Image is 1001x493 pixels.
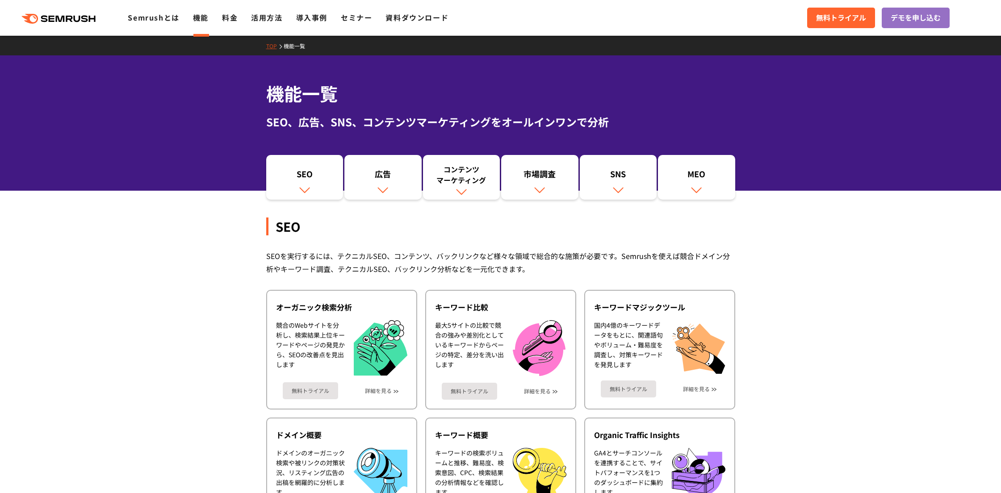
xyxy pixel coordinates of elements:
a: 無料トライアル [807,8,875,28]
a: 詳細を見る [524,388,551,394]
div: 競合のWebサイトを分析し、検索結果上位キーワードやページの発見から、SEOの改善点を見出します [276,320,345,376]
a: デモを申し込む [882,8,950,28]
a: 無料トライアル [442,383,497,400]
a: TOP [266,42,284,50]
a: MEO [658,155,735,200]
span: 無料トライアル [816,12,866,24]
img: オーガニック検索分析 [354,320,407,376]
a: 資料ダウンロード [385,12,448,23]
a: コンテンツマーケティング [423,155,500,200]
img: キーワード比較 [513,320,565,376]
a: Semrushとは [128,12,179,23]
div: 国内4億のキーワードデータをもとに、関連語句やボリューム・難易度を調査し、対策キーワードを発見します [594,320,663,374]
div: 市場調査 [506,168,574,184]
a: セミナー [341,12,372,23]
a: 無料トライアル [601,380,656,397]
div: オーガニック検索分析 [276,302,407,313]
a: 活用方法 [251,12,282,23]
img: キーワードマジックツール [672,320,725,374]
div: SEOを実行するには、テクニカルSEO、コンテンツ、バックリンクなど様々な領域で総合的な施策が必要です。Semrushを使えば競合ドメイン分析やキーワード調査、テクニカルSEO、バックリンク分析... [266,250,735,276]
a: 詳細を見る [683,386,710,392]
div: MEO [662,168,731,184]
span: デモを申し込む [891,12,941,24]
div: SEO [271,168,339,184]
div: SEO [266,217,735,235]
div: コンテンツ マーケティング [427,164,496,185]
h1: 機能一覧 [266,80,735,107]
a: 広告 [344,155,422,200]
div: キーワード概要 [435,430,566,440]
div: ドメイン概要 [276,430,407,440]
div: 広告 [349,168,417,184]
a: 市場調査 [501,155,578,200]
div: キーワードマジックツール [594,302,725,313]
div: キーワード比較 [435,302,566,313]
div: SNS [584,168,653,184]
a: 料金 [222,12,238,23]
a: 機能一覧 [284,42,312,50]
a: SEO [266,155,343,200]
div: 最大5サイトの比較で競合の強みや差別化としているキーワードからページの特定、差分を洗い出します [435,320,504,376]
a: 機能 [193,12,209,23]
a: 詳細を見る [365,388,392,394]
div: SEO、広告、SNS、コンテンツマーケティングをオールインワンで分析 [266,114,735,130]
a: SNS [580,155,657,200]
a: 導入事例 [296,12,327,23]
a: 無料トライアル [283,382,338,399]
div: Organic Traffic Insights [594,430,725,440]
